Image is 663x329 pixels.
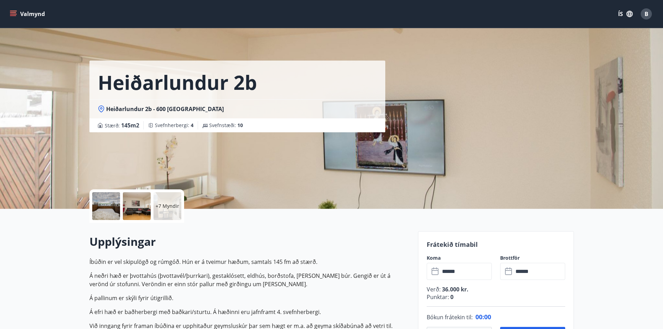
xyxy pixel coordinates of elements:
[105,121,139,130] span: Stærð :
[191,122,194,128] span: 4
[427,240,565,249] p: Frátekið tímabil
[441,285,468,293] span: 36.000 kr.
[8,8,48,20] button: menu
[155,122,194,129] span: Svefnherbergi :
[614,8,637,20] button: ÍS
[237,122,243,128] span: 10
[449,293,453,301] span: 0
[427,254,492,261] label: Koma
[89,234,410,249] h2: Upplýsingar
[98,69,257,95] h1: Heiðarlundur 2b
[427,313,473,321] span: Bókun frátekin til :
[475,313,484,321] span: 00 :
[427,293,565,301] p: Punktar :
[427,285,565,293] p: Verð :
[89,272,410,288] p: Á neðri hæð er þvottahús (þvottavél/þurrkari), gestaklósett, eldhús, borðstofa, [PERSON_NAME] búr...
[121,122,139,129] span: 145 m2
[209,122,243,129] span: Svefnstæði :
[106,105,224,113] span: Heiðarlundur 2b - 600 [GEOGRAPHIC_DATA]
[638,6,655,22] button: B
[89,294,410,302] p: Á pallinum er skýli fyrir útigrillið.
[484,313,491,321] span: 00
[500,254,565,261] label: Brottför
[156,203,179,210] p: +7 Myndir
[89,258,410,266] p: Íbúðin er vel skipulögð og rúmgóð. Hún er á tveimur hæðum, samtals 145 fm að stærð.
[645,10,648,18] span: B
[89,308,410,316] p: Á efri hæð er baðherbergi með baðkari/sturtu. Á hæðinni eru jafnframt 4. svefnherbergi.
